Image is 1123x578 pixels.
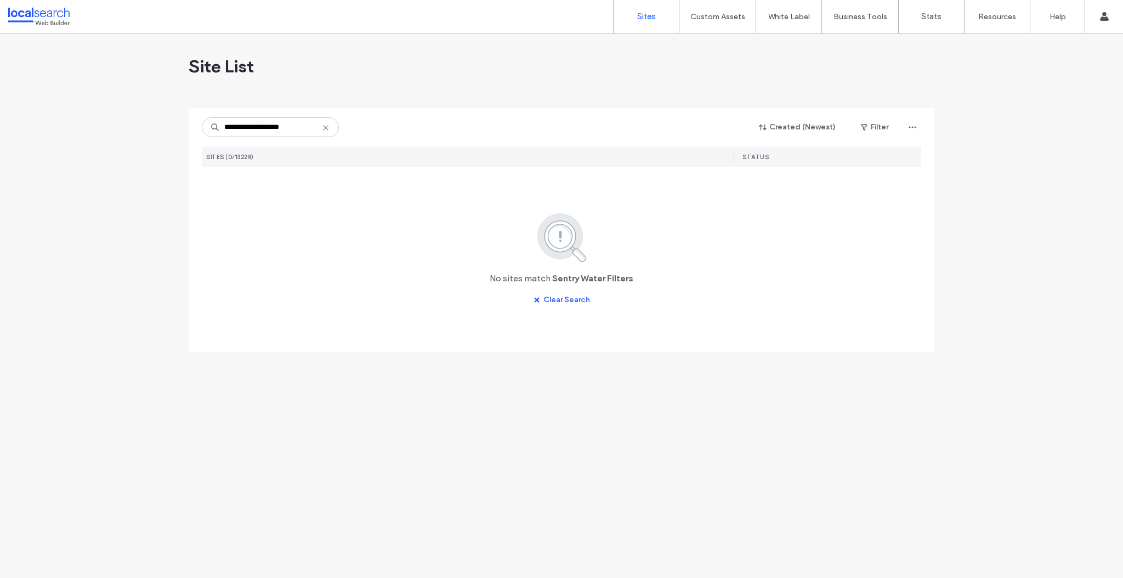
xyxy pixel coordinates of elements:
[522,211,602,264] img: search.svg
[637,12,656,21] label: Sites
[833,12,887,21] label: Business Tools
[750,118,846,136] button: Created (Newest)
[978,12,1016,21] label: Resources
[1050,12,1066,21] label: Help
[552,273,633,285] span: Sentry Water Filters
[768,12,810,21] label: White Label
[524,291,600,309] button: Clear Search
[490,273,551,285] span: No sites match
[850,118,899,136] button: Filter
[921,12,941,21] label: Stats
[189,55,254,77] span: Site List
[206,153,254,161] span: SITES (0/13228)
[690,12,745,21] label: Custom Assets
[742,153,769,161] span: STATUS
